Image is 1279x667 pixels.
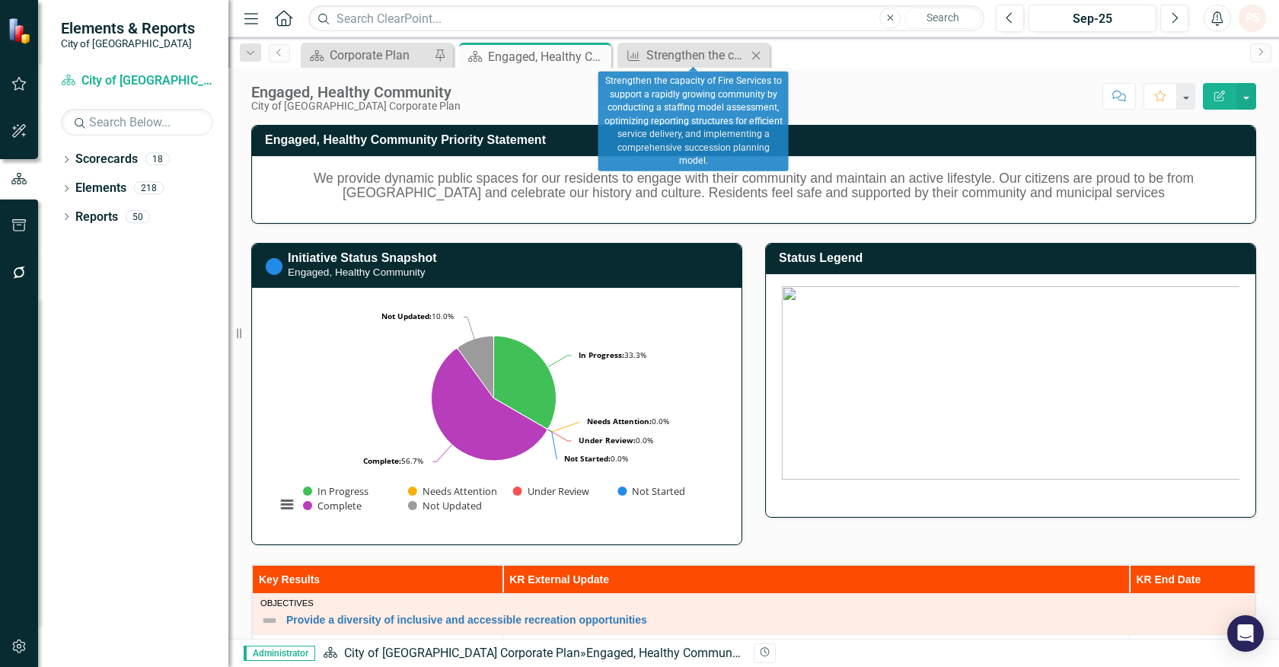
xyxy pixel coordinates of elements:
div: City of [GEOGRAPHIC_DATA] Corporate Plan [251,101,461,112]
a: Initiative Status Snapshot [288,251,437,264]
div: Engaged, Healthy Community [586,646,745,660]
div: » [323,645,742,662]
button: View chart menu, Chart [276,493,298,515]
a: City of [GEOGRAPHIC_DATA] Corporate Plan [61,72,213,90]
div: Corporate Plan [330,46,430,65]
text: In Progress [317,484,368,498]
input: Search ClearPoint... [308,5,984,32]
img: Not Started [265,257,283,276]
a: Reports [75,209,118,226]
div: Strengthen the capacity of Fire Services to support a rapidly growing community by conducting a s... [646,46,747,65]
a: Scorecards [75,151,138,168]
text: Not Started [632,484,685,498]
tspan: Not Updated: [381,311,432,321]
div: Engaged, Healthy Community [251,84,461,101]
span: Elements & Reports [61,19,195,37]
button: Show In Progress [303,485,368,498]
div: 50 [126,210,150,223]
text: 33.3% [579,349,646,360]
tspan: Under Review: [579,435,636,445]
div: Sep-25 [1034,10,1151,28]
div: 218 [134,182,164,195]
button: Show Complete [303,499,362,512]
a: Corporate Plan [305,46,430,65]
text: 0.0% [579,435,653,445]
button: Show Not Updated [408,499,481,512]
button: Sep-25 [1029,5,1156,32]
small: City of [GEOGRAPHIC_DATA] [61,37,195,49]
img: Not Defined [260,611,279,630]
button: Show Not Started [617,485,684,498]
button: Search [904,8,981,29]
path: Not Updated, 3. [458,336,494,398]
img: ClearPoint Strategy [8,17,34,43]
svg: Interactive chart [268,300,719,528]
a: Strengthen the capacity of Fire Services to support a rapidly growing community by conducting a s... [621,46,747,65]
a: Provide a diversity of inclusive and accessible recreation opportunities [286,614,1247,626]
text: Complete [317,499,362,512]
div: Chart. Highcharts interactive chart. [268,300,726,528]
div: Open Intercom Messenger [1227,615,1264,652]
text: Needs Attention [423,484,497,498]
span: Search [927,11,959,24]
small: Engaged, Healthy Community [288,266,426,278]
div: Objectives [260,598,1247,608]
path: Complete, 17. [431,349,547,461]
text: Under Review [528,484,589,498]
button: PS [1239,5,1266,32]
div: Engaged, Healthy Community [488,47,608,66]
input: Search Below... [61,109,213,136]
text: 0.0% [587,416,669,426]
tspan: In Progress: [579,349,624,360]
a: City of [GEOGRAPHIC_DATA] Corporate Plan [344,646,580,660]
tspan: Not Started: [564,453,611,464]
a: Elements [75,180,126,197]
text: 10.0% [381,311,454,321]
button: Show Needs Attention [408,485,496,498]
button: Show Under Review [513,485,592,498]
h3: Status Legend [779,251,1248,265]
h3: Engaged, Healthy Community Priority Statement [265,133,1248,147]
td: Double-Click to Edit Right Click for Context Menu [253,593,1255,634]
div: Strengthen the capacity of Fire Services to support a rapidly growing community by conducting a s... [598,72,789,171]
h5: We provide dynamic public spaces for our residents to engage with their community and maintain an... [268,171,1239,201]
text: Not Updated [423,499,482,512]
text: 56.7% [363,455,423,466]
text: 0.0% [564,453,628,464]
div: 18 [145,153,170,166]
span: Administrator [244,646,315,661]
tspan: Needs Attention: [587,416,652,426]
path: In Progress, 10. [493,336,556,429]
tspan: Complete: [363,455,401,466]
